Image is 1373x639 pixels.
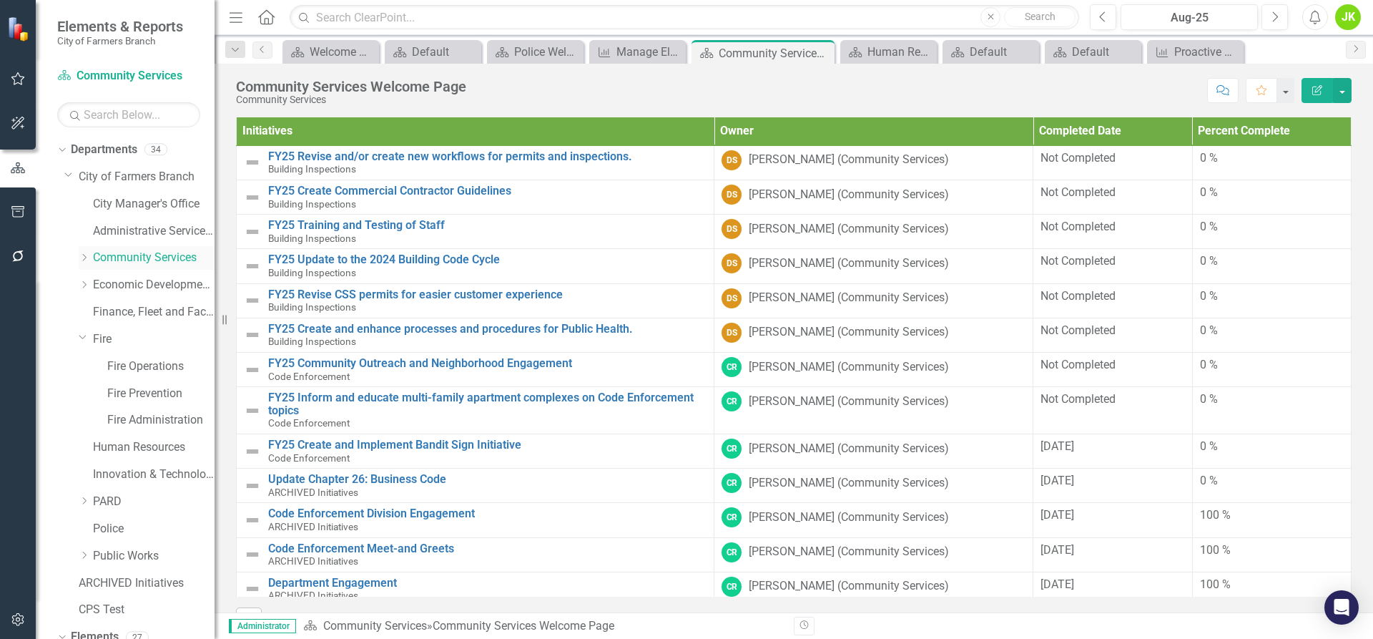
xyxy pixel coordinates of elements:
div: [PERSON_NAME] (Community Services) [749,359,949,376]
a: FY25 Create Commercial Contractor Guidelines [268,185,707,197]
div: CR [722,473,742,493]
img: Not Defined [244,189,261,206]
img: Not Defined [244,443,261,460]
div: 100 % [1200,542,1344,559]
a: Administrative Services & Communications [93,223,215,240]
td: Double-Click to Edit [1033,537,1192,572]
div: [PERSON_NAME] (Community Services) [749,544,949,560]
td: Double-Click to Edit [1192,537,1351,572]
a: Default [946,43,1035,61]
a: FY25 Revise CSS permits for easier customer experience [268,288,707,301]
span: [DATE] [1040,439,1074,453]
span: Elements & Reports [57,18,183,35]
td: Double-Click to Edit Right Click for Context Menu [237,283,714,318]
div: 0 % [1200,357,1344,374]
img: Not Defined [244,326,261,343]
div: Not Completed [1040,288,1184,305]
div: Default [1072,43,1138,61]
div: Not Completed [1040,391,1184,408]
a: FY25 Create and enhance processes and procedures for Public Health. [268,323,707,336]
td: Double-Click to Edit [1192,145,1351,180]
div: [PERSON_NAME] (Community Services) [749,255,949,272]
div: » [303,618,783,635]
span: Search [1025,11,1055,22]
td: Double-Click to Edit [714,215,1033,249]
a: Community Services [93,250,215,266]
span: Building Inspections [268,198,356,210]
td: Double-Click to Edit Right Click for Context Menu [237,145,714,180]
a: Fire Prevention [107,386,215,402]
a: CPS Test [79,602,215,618]
td: Double-Click to Edit [1033,387,1192,434]
input: Search Below... [57,102,200,127]
a: Finance, Fleet and Facilities [93,304,215,321]
div: DS [722,288,742,308]
span: ARCHIVED Initiatives [268,487,358,498]
td: Double-Click to Edit Right Click for Context Menu [237,537,714,572]
img: Not Defined [244,154,261,171]
div: Human Resources Welcome Page [867,43,933,61]
a: City Manager's Office [93,196,215,213]
td: Double-Click to Edit [1033,215,1192,249]
a: ARCHIVED Initiatives [79,575,215,592]
td: Double-Click to Edit [1033,434,1192,468]
img: Not Defined [244,258,261,275]
button: Aug-25 [1121,4,1258,30]
div: [PERSON_NAME] (Community Services) [749,475,949,492]
img: Not Defined [244,512,261,529]
div: 0 % [1200,253,1344,270]
a: Human Resources Welcome Page [844,43,933,61]
div: 0 % [1200,391,1344,408]
a: Manage Elements [593,43,682,61]
div: Community Services [236,94,466,105]
a: Police [93,521,215,537]
a: Human Resources [93,439,215,456]
div: [PERSON_NAME] (Community Services) [749,187,949,203]
div: CR [722,577,742,597]
td: Double-Click to Edit [1033,145,1192,180]
td: Double-Click to Edit [1033,249,1192,283]
div: DS [722,185,742,205]
div: Proactive Patrol Time [1174,43,1240,61]
div: [PERSON_NAME] (Community Services) [749,324,949,341]
span: ARCHIVED Initiatives [268,521,358,532]
div: Not Completed [1040,150,1184,167]
td: Double-Click to Edit [1033,180,1192,215]
td: Double-Click to Edit Right Click for Context Menu [237,180,714,215]
td: Double-Click to Edit [714,469,1033,503]
div: Not Completed [1040,185,1184,201]
a: Fire [93,331,215,348]
div: Community Services Welcome Page [719,44,831,62]
button: JK [1335,4,1361,30]
span: ARCHIVED Initiatives [268,555,358,567]
td: Double-Click to Edit [1033,572,1192,606]
div: 0 % [1200,219,1344,235]
td: Double-Click to Edit [714,537,1033,572]
div: 100 % [1200,577,1344,593]
td: Double-Click to Edit [1192,387,1351,434]
td: Double-Click to Edit [1192,180,1351,215]
a: FY25 Update to the 2024 Building Code Cycle [268,253,707,266]
div: CR [722,439,742,459]
td: Double-Click to Edit [1192,434,1351,468]
img: Not Defined [244,580,261,597]
a: Police Welcome Page [491,43,580,61]
td: Double-Click to Edit Right Click for Context Menu [237,434,714,468]
td: Double-Click to Edit Right Click for Context Menu [237,249,714,283]
td: Double-Click to Edit [1033,283,1192,318]
img: ClearPoint Strategy [7,16,32,42]
a: Welcome Page [286,43,375,61]
a: FY25 Training and Testing of Staff [268,219,707,232]
td: Double-Click to Edit [1192,503,1351,537]
div: 34 [144,144,167,156]
a: Economic Development, Tourism & Planning [93,277,215,293]
span: Building Inspections [268,233,356,244]
td: Double-Click to Edit [1192,318,1351,352]
span: Building Inspections [268,267,356,278]
td: Double-Click to Edit [714,283,1033,318]
a: FY25 Create and Implement Bandit Sign Initiative [268,439,707,452]
div: CR [722,357,742,377]
span: Code Enforcement [268,452,350,464]
td: Double-Click to Edit Right Click for Context Menu [237,318,714,352]
td: Double-Click to Edit [714,180,1033,215]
